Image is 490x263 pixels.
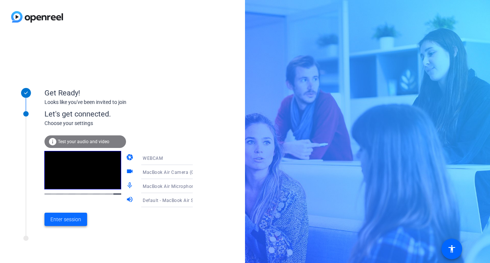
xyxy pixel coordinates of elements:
[50,216,81,223] span: Enter session
[44,98,193,106] div: Looks like you've been invited to join
[143,156,163,161] span: WEBCAM
[143,197,231,203] span: Default - MacBook Air Speakers (Built-in)
[126,182,135,190] mat-icon: mic_none
[126,154,135,162] mat-icon: camera
[143,169,216,175] span: MacBook Air Camera (0000:0001)
[126,196,135,205] mat-icon: volume_up
[44,87,193,98] div: Get Ready!
[143,183,217,189] span: MacBook Air Microphone (Built-in)
[58,139,109,144] span: Test your audio and video
[44,119,208,127] div: Choose your settings
[126,168,135,176] mat-icon: videocam
[44,108,208,119] div: Let's get connected.
[48,137,57,146] mat-icon: info
[447,245,456,253] mat-icon: accessibility
[44,213,87,226] button: Enter session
